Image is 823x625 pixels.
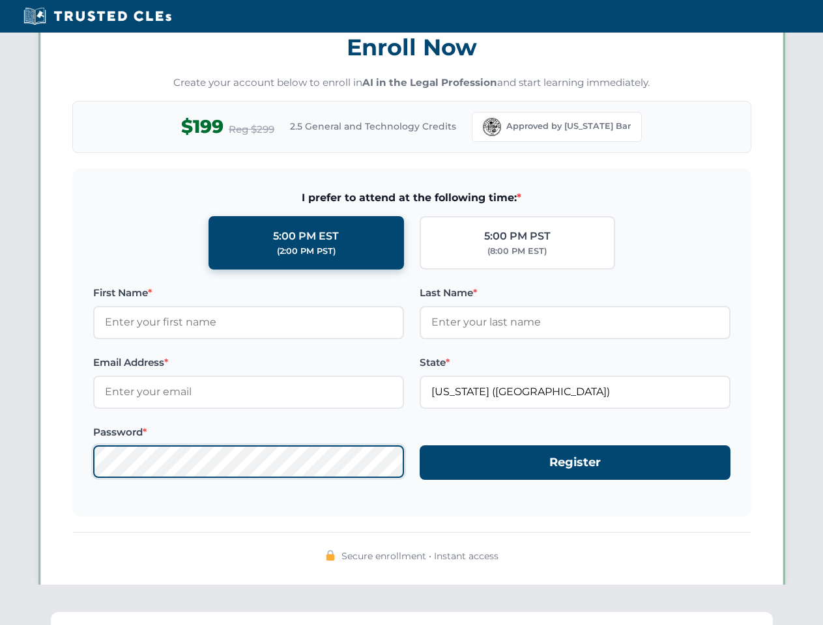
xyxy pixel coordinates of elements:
[72,76,751,90] p: Create your account below to enroll in and start learning immediately.
[487,245,547,258] div: (8:00 PM EST)
[93,424,404,440] label: Password
[277,245,336,258] div: (2:00 PM PST)
[93,376,404,408] input: Enter your email
[420,445,730,480] button: Register
[181,112,224,141] span: $199
[72,27,751,68] h3: Enroll Now
[325,550,336,561] img: 🔒
[93,189,730,206] span: I prefer to attend at the following time:
[420,285,730,301] label: Last Name
[420,306,730,339] input: Enter your last name
[290,119,456,133] span: 2.5 General and Technology Credits
[20,7,175,26] img: Trusted CLEs
[93,285,404,301] label: First Name
[362,76,497,89] strong: AI in the Legal Profession
[483,118,501,136] img: Florida Bar
[420,376,730,408] input: Florida (FL)
[93,355,404,370] label: Email Address
[273,228,339,245] div: 5:00 PM EST
[506,120,631,133] span: Approved by [US_STATE] Bar
[420,355,730,370] label: State
[229,122,274,137] span: Reg $299
[93,306,404,339] input: Enter your first name
[484,228,551,245] div: 5:00 PM PST
[341,549,498,563] span: Secure enrollment • Instant access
